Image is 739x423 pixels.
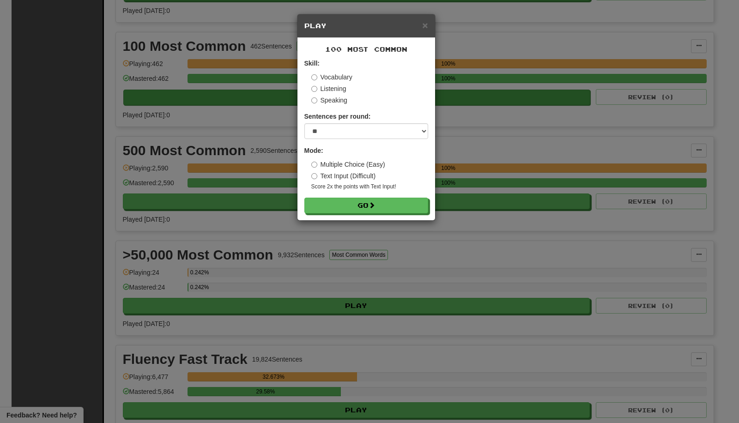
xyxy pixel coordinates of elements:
strong: Skill: [304,60,320,67]
input: Multiple Choice (Easy) [311,162,317,168]
button: Close [422,20,428,30]
button: Go [304,198,428,213]
label: Text Input (Difficult) [311,171,376,181]
small: Score 2x the points with Text Input ! [311,183,428,191]
input: Text Input (Difficult) [311,173,317,179]
input: Vocabulary [311,74,317,80]
label: Multiple Choice (Easy) [311,160,385,169]
label: Sentences per round: [304,112,371,121]
span: 100 Most Common [325,45,407,53]
strong: Mode: [304,147,323,154]
label: Vocabulary [311,73,352,82]
h5: Play [304,21,428,30]
input: Listening [311,86,317,92]
label: Listening [311,84,346,93]
span: × [422,20,428,30]
input: Speaking [311,97,317,103]
label: Speaking [311,96,347,105]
